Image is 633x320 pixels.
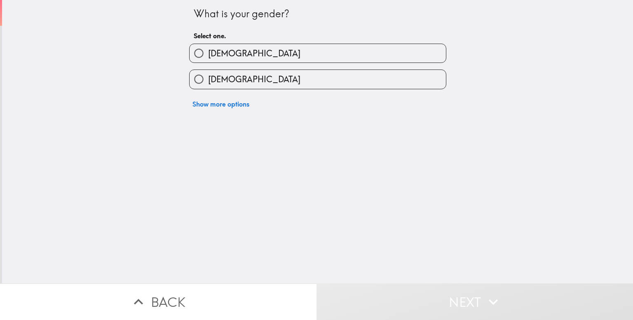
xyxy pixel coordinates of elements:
button: Show more options [189,96,253,112]
button: [DEMOGRAPHIC_DATA] [190,44,446,63]
span: [DEMOGRAPHIC_DATA] [208,48,300,59]
button: [DEMOGRAPHIC_DATA] [190,70,446,88]
div: What is your gender? [194,7,442,21]
button: Next [316,283,633,320]
span: [DEMOGRAPHIC_DATA] [208,74,300,85]
h6: Select one. [194,31,442,40]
